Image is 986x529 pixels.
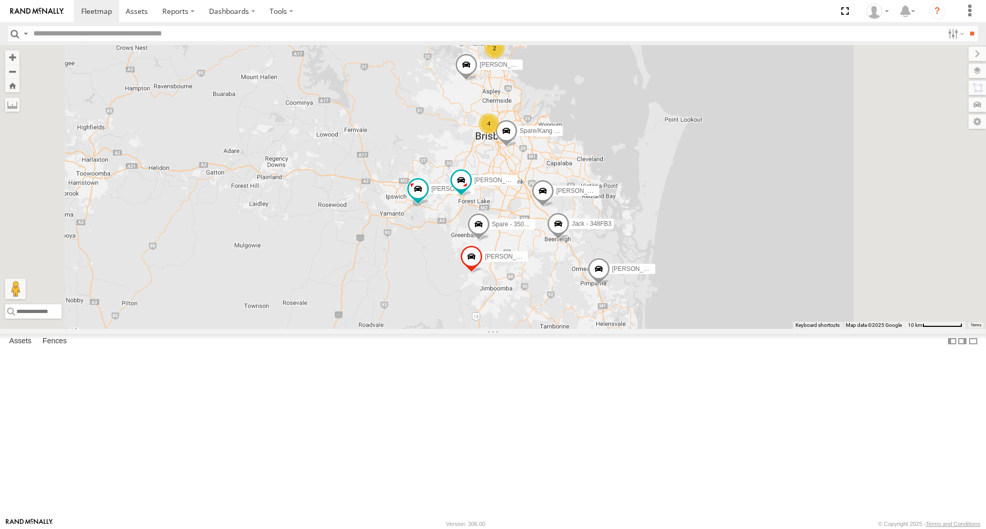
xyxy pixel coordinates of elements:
[37,335,72,349] label: Fences
[908,322,922,328] span: 10 km
[926,521,980,527] a: Terms and Conditions
[969,114,986,129] label: Map Settings
[484,38,505,58] div: 2
[5,64,20,79] button: Zoom out
[572,220,611,227] span: Jack - 348FB3
[947,334,957,349] label: Dock Summary Table to the Left
[929,3,945,19] i: ?
[957,334,968,349] label: Dock Summary Table to the Right
[795,322,840,329] button: Keyboard shortcuts
[846,322,902,328] span: Map data ©2025 Google
[5,279,26,299] button: Drag Pegman onto the map to open Street View
[863,4,893,19] div: Marco DiBenedetto
[431,185,530,192] span: [PERSON_NAME] B - Corolla Hatch
[480,61,559,68] span: [PERSON_NAME] - 063 EB2
[971,323,981,327] a: Terms (opens in new tab)
[520,127,582,134] span: Spare/Kang - 269 EH7
[968,334,978,349] label: Hide Summary Table
[556,187,634,194] span: [PERSON_NAME] - 347FB3
[4,335,36,349] label: Assets
[905,322,965,329] button: Map Scale: 10 km per 74 pixels
[479,113,499,134] div: 4
[5,79,20,92] button: Zoom Home
[6,519,53,529] a: Visit our Website
[485,253,601,261] span: [PERSON_NAME] 366JK9 - Corolla Hatch
[944,26,966,41] label: Search Filter Options
[612,265,689,272] span: [PERSON_NAME] - 842JY2
[22,26,30,41] label: Search Query
[878,521,980,527] div: © Copyright 2025 -
[492,221,536,228] span: Spare - 350FB3
[446,521,485,527] div: Version: 306.00
[10,8,64,15] img: rand-logo.svg
[5,50,20,64] button: Zoom in
[475,177,565,184] span: [PERSON_NAME] 019IP4 - Hilux
[5,97,20,112] label: Measure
